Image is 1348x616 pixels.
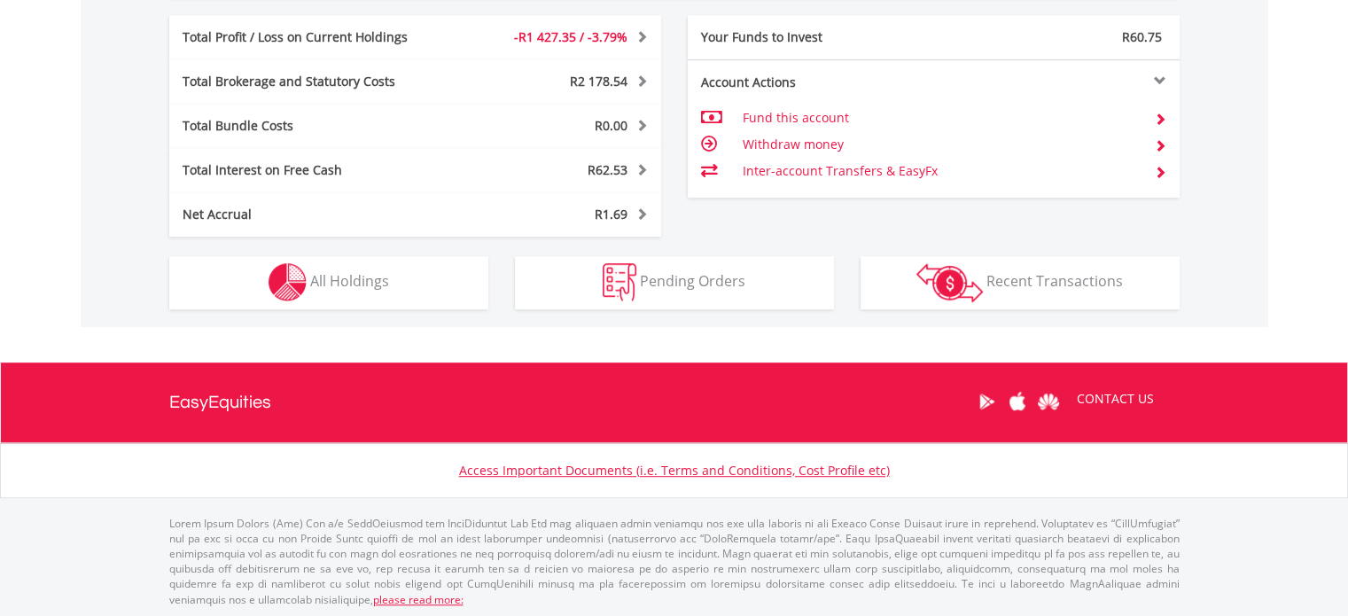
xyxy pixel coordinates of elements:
span: Recent Transactions [986,271,1123,291]
div: Net Accrual [169,206,456,223]
span: Pending Orders [640,271,745,291]
div: Total Interest on Free Cash [169,161,456,179]
td: Fund this account [742,105,1140,131]
img: transactions-zar-wht.png [916,263,983,302]
div: Total Profit / Loss on Current Holdings [169,28,456,46]
span: -R1 427.35 / -3.79% [514,28,627,45]
span: R2 178.54 [570,73,627,90]
span: R60.75 [1122,28,1162,45]
a: Google Play [971,374,1002,429]
a: Access Important Documents (i.e. Terms and Conditions, Cost Profile etc) [459,462,890,479]
div: Your Funds to Invest [688,28,934,46]
a: EasyEquities [169,363,271,442]
a: Huawei [1033,374,1064,429]
img: pending_instructions-wht.png [603,263,636,301]
button: All Holdings [169,256,488,309]
div: Account Actions [688,74,934,91]
button: Pending Orders [515,256,834,309]
a: please read more: [373,592,464,607]
div: Total Brokerage and Statutory Costs [169,73,456,90]
img: holdings-wht.png [269,263,307,301]
span: All Holdings [310,271,389,291]
td: Withdraw money [742,131,1140,158]
span: R0.00 [595,117,627,134]
div: Total Bundle Costs [169,117,456,135]
a: CONTACT US [1064,374,1166,424]
a: Apple [1002,374,1033,429]
button: Recent Transactions [861,256,1180,309]
td: Inter-account Transfers & EasyFx [742,158,1140,184]
span: R1.69 [595,206,627,222]
span: R62.53 [588,161,627,178]
p: Lorem Ipsum Dolors (Ame) Con a/e SeddOeiusmod tem InciDiduntut Lab Etd mag aliquaen admin veniamq... [169,516,1180,607]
